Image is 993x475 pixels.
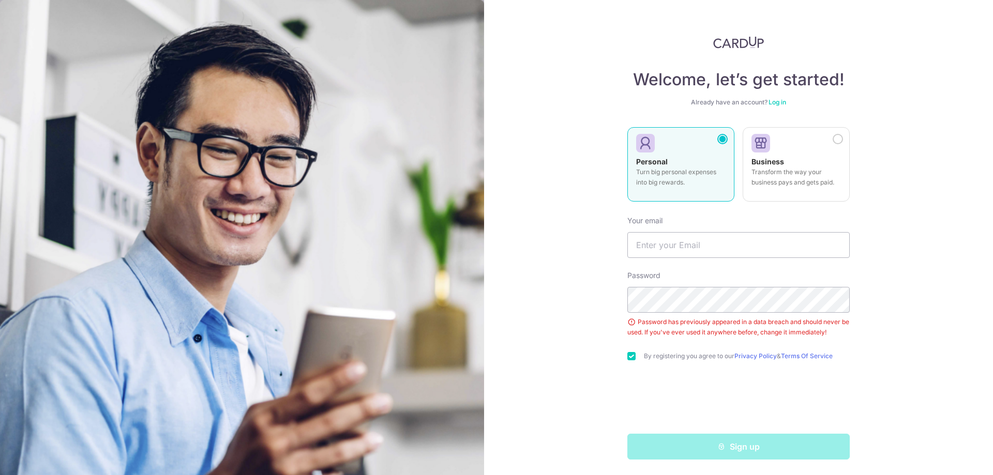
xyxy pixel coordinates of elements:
[627,216,663,226] label: Your email
[627,270,660,281] label: Password
[769,98,786,106] a: Log in
[644,352,850,360] label: By registering you agree to our &
[627,317,850,338] div: Password has previously appeared in a data breach and should never be used. If you've ever used i...
[627,69,850,90] h4: Welcome, let’s get started!
[627,98,850,106] div: Already have an account?
[627,232,850,258] input: Enter your Email
[781,352,833,360] a: Terms Of Service
[660,381,817,421] iframe: reCAPTCHA
[751,167,841,188] p: Transform the way your business pays and gets paid.
[743,127,850,208] a: Business Transform the way your business pays and gets paid.
[751,157,784,166] strong: Business
[636,157,668,166] strong: Personal
[636,167,726,188] p: Turn big personal expenses into big rewards.
[627,127,734,208] a: Personal Turn big personal expenses into big rewards.
[713,36,764,49] img: CardUp Logo
[734,352,777,360] a: Privacy Policy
